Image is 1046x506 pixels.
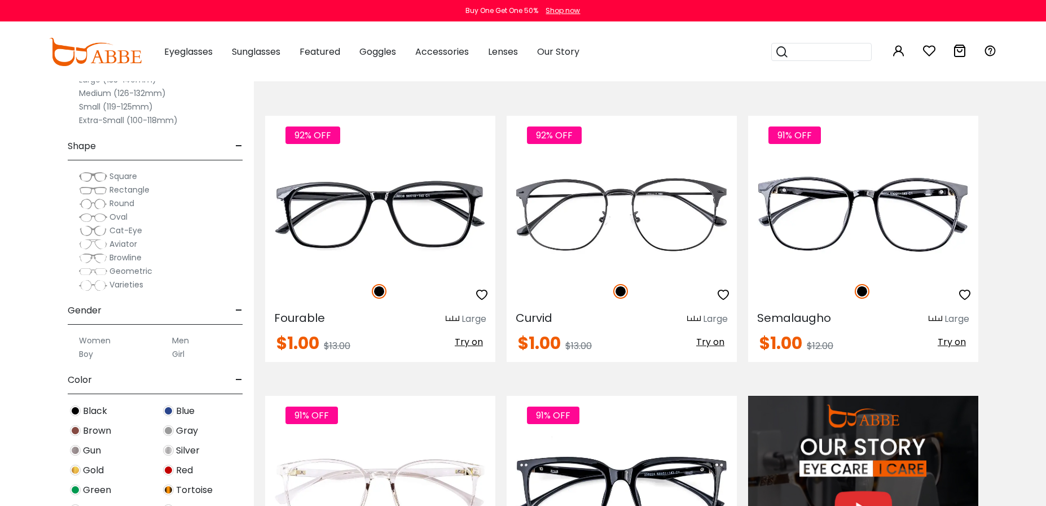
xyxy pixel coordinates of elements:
span: Red [176,464,193,477]
img: Black Fourable - Plastic ,Universal Bridge Fit [265,156,495,272]
span: Fourable [274,310,325,326]
img: Cat-Eye.png [79,225,107,237]
img: size ruler [687,315,701,324]
span: 91% OFF [285,407,338,424]
span: Round [109,198,134,209]
img: Square.png [79,171,107,182]
label: Medium (126-132mm) [79,86,166,100]
label: Women [79,334,111,347]
span: Geometric [109,265,152,277]
span: $13.00 [565,339,592,352]
span: $12.00 [807,339,833,352]
img: Varieties.png [79,280,107,291]
span: Silver [176,444,200,457]
label: Boy [79,347,93,361]
span: Black [83,404,107,418]
span: Gold [83,464,104,477]
div: Large [944,312,969,326]
span: Gray [176,424,198,438]
span: Try on [938,335,966,348]
span: Tortoise [176,483,213,497]
img: Rectangle.png [79,185,107,196]
img: Green [70,485,81,495]
span: - [235,367,243,394]
button: Try on [451,335,486,350]
img: Gold [70,465,81,476]
span: 91% OFF [768,127,821,144]
span: Brown [83,424,111,438]
span: - [235,297,243,324]
label: Small (119-125mm) [79,100,153,114]
label: Extra-Small (100-118mm) [79,114,178,127]
span: Our Story [537,45,579,58]
img: Black Semalaugho - Plastic ,Universal Bridge Fit [748,156,978,272]
span: Aviator [109,238,137,250]
img: Red [163,465,174,476]
span: $1.00 [518,331,561,355]
span: Semalaugho [757,310,831,326]
button: Try on [693,335,728,350]
span: Gender [68,297,102,324]
img: Blue [163,405,174,416]
span: Blue [176,404,195,418]
span: $1.00 [759,331,802,355]
span: Green [83,483,111,497]
img: Gray [163,425,174,436]
a: Shop now [540,6,581,15]
span: Curvid [516,310,552,326]
img: Brown [70,425,81,436]
label: Men [172,334,189,347]
span: $13.00 [324,339,350,352]
span: Shape [68,133,96,160]
span: Varieties [109,279,143,290]
span: Rectangle [109,184,150,195]
img: Black [613,284,628,299]
img: Oval.png [79,212,107,223]
button: Try on [934,335,969,350]
img: abbeglasses.com [49,38,142,66]
span: 92% OFF [285,127,340,144]
span: Lenses [488,45,518,58]
span: Sunglasses [232,45,280,58]
img: Black [372,284,386,299]
img: Geometric.png [79,266,107,277]
span: Oval [109,211,128,223]
span: Cat-Eye [109,225,142,236]
div: Shop now [546,6,581,16]
span: Try on [455,335,483,348]
img: Black Curvid - Metal ,Adjust Nose Pads [507,156,737,272]
img: Silver [163,445,174,456]
img: Aviator.png [79,239,107,250]
img: size ruler [929,315,942,324]
span: Square [109,171,137,182]
span: Browline [109,252,142,263]
span: 91% OFF [527,407,579,424]
span: 92% OFF [527,127,582,144]
label: Girl [172,347,184,361]
div: Buy One Get One 50% [466,6,539,16]
span: Color [68,367,92,394]
img: Black [70,405,81,416]
div: Large [703,312,728,326]
img: Black [855,284,869,299]
span: Try on [696,335,724,348]
img: Tortoise [163,485,174,495]
span: Goggles [359,45,396,58]
div: Large [462,312,486,326]
img: size ruler [446,315,459,324]
span: Eyeglasses [164,45,213,58]
span: $1.00 [276,331,319,355]
img: Browline.png [79,252,107,264]
span: - [235,133,243,160]
span: Featured [300,45,340,58]
img: Gun [70,445,81,456]
span: Gun [83,444,101,457]
span: Accessories [415,45,469,58]
img: Round.png [79,198,107,210]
